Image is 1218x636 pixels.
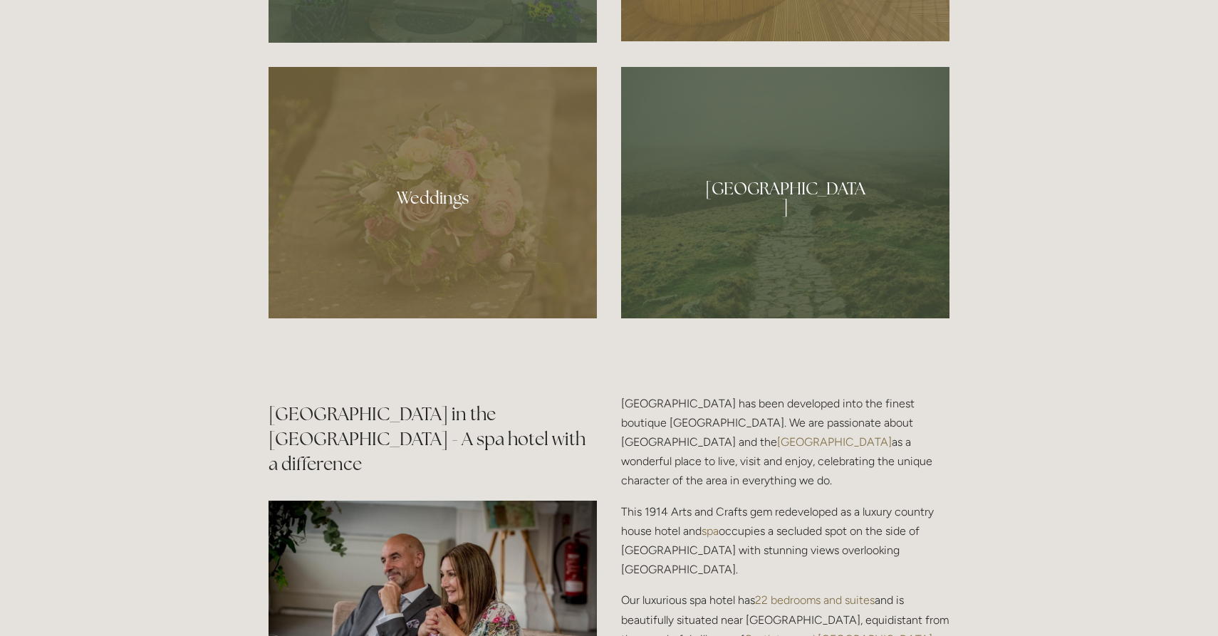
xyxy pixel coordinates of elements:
p: This 1914 Arts and Crafts gem redeveloped as a luxury country house hotel and occupies a secluded... [621,502,949,580]
a: Peak District path, Losehill hotel [621,67,949,318]
a: [GEOGRAPHIC_DATA] [777,435,892,449]
a: spa [702,524,719,538]
h2: [GEOGRAPHIC_DATA] in the [GEOGRAPHIC_DATA] - A spa hotel with a difference [269,402,597,476]
a: 22 bedrooms and suites [755,593,875,607]
a: Bouquet of flowers at Losehill Hotel [269,67,597,318]
p: [GEOGRAPHIC_DATA] has been developed into the finest boutique [GEOGRAPHIC_DATA]. We are passionat... [621,394,949,491]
